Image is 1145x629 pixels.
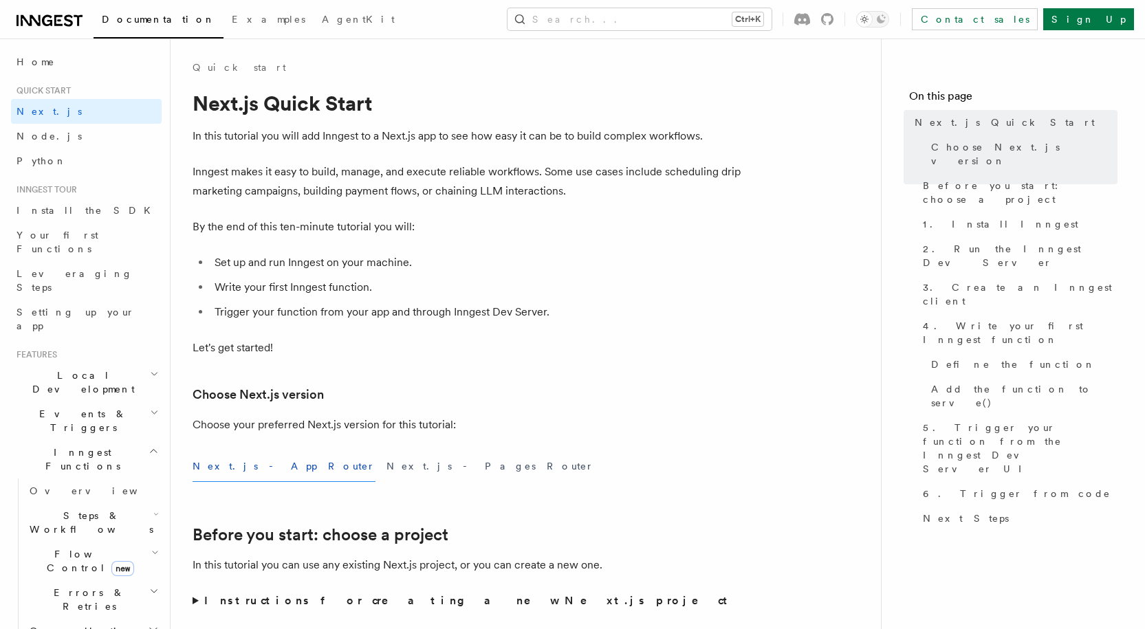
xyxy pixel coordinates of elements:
[926,135,1117,173] a: Choose Next.js version
[193,91,743,115] h1: Next.js Quick Start
[223,4,314,37] a: Examples
[232,14,305,25] span: Examples
[923,421,1117,476] span: 5. Trigger your function from the Inngest Dev Server UI
[111,561,134,576] span: new
[917,236,1117,275] a: 2. Run the Inngest Dev Server
[909,110,1117,135] a: Next.js Quick Start
[11,349,57,360] span: Features
[11,148,162,173] a: Python
[193,525,448,544] a: Before you start: choose a project
[193,60,286,74] a: Quick start
[322,14,395,25] span: AgentKit
[193,415,743,434] p: Choose your preferred Next.js version for this tutorial:
[17,55,55,69] span: Home
[917,415,1117,481] a: 5. Trigger your function from the Inngest Dev Server UI
[11,445,149,473] span: Inngest Functions
[917,313,1117,352] a: 4. Write your first Inngest function
[102,14,215,25] span: Documentation
[923,280,1117,308] span: 3. Create an Inngest client
[11,85,71,96] span: Quick start
[17,268,133,293] span: Leveraging Steps
[912,8,1038,30] a: Contact sales
[24,478,162,503] a: Overview
[30,485,171,496] span: Overview
[204,594,733,607] strong: Instructions for creating a new Next.js project
[24,509,153,536] span: Steps & Workflows
[11,198,162,223] a: Install the SDK
[193,162,743,201] p: Inngest makes it easy to build, manage, and execute reliable workflows. Some use cases include sc...
[11,124,162,148] a: Node.js
[11,99,162,124] a: Next.js
[931,357,1095,371] span: Define the function
[314,4,403,37] a: AgentKit
[926,377,1117,415] a: Add the function to serve()
[11,49,162,74] a: Home
[11,261,162,300] a: Leveraging Steps
[917,481,1117,506] a: 6. Trigger from code
[915,115,1095,129] span: Next.js Quick Start
[923,179,1117,206] span: Before you start: choose a project
[193,338,743,357] p: Let's get started!
[11,300,162,338] a: Setting up your app
[11,223,162,261] a: Your first Functions
[24,542,162,580] button: Flow Controlnew
[917,173,1117,212] a: Before you start: choose a project
[17,106,82,117] span: Next.js
[17,205,159,216] span: Install the SDK
[11,440,162,478] button: Inngest Functions
[386,451,594,482] button: Next.js - Pages Router
[94,4,223,38] a: Documentation
[923,242,1117,269] span: 2. Run the Inngest Dev Server
[24,586,149,613] span: Errors & Retries
[923,217,1078,231] span: 1. Install Inngest
[11,363,162,401] button: Local Development
[24,503,162,542] button: Steps & Workflows
[17,230,98,254] span: Your first Functions
[193,451,375,482] button: Next.js - App Router
[11,368,150,396] span: Local Development
[917,275,1117,313] a: 3. Create an Inngest client
[24,580,162,619] button: Errors & Retries
[193,126,743,146] p: In this tutorial you will add Inngest to a Next.js app to see how easy it can be to build complex...
[210,253,743,272] li: Set up and run Inngest on your machine.
[17,131,82,142] span: Node.js
[732,12,763,26] kbd: Ctrl+K
[11,184,77,195] span: Inngest tour
[923,319,1117,346] span: 4. Write your first Inngest function
[11,401,162,440] button: Events & Triggers
[24,547,151,575] span: Flow Control
[909,88,1117,110] h4: On this page
[1043,8,1134,30] a: Sign Up
[917,212,1117,236] a: 1. Install Inngest
[508,8,772,30] button: Search...Ctrl+K
[926,352,1117,377] a: Define the function
[17,155,67,166] span: Python
[17,307,135,331] span: Setting up your app
[856,11,889,27] button: Toggle dark mode
[11,407,150,434] span: Events & Triggers
[210,302,743,322] li: Trigger your function from your app and through Inngest Dev Server.
[931,140,1117,168] span: Choose Next.js version
[193,217,743,236] p: By the end of this ten-minute tutorial you will:
[193,385,324,404] a: Choose Next.js version
[923,511,1009,525] span: Next Steps
[931,382,1117,410] span: Add the function to serve()
[193,591,743,610] summary: Instructions for creating a new Next.js project
[923,487,1111,500] span: 6. Trigger from code
[917,506,1117,531] a: Next Steps
[193,555,743,575] p: In this tutorial you can use any existing Next.js project, or you can create a new one.
[210,278,743,297] li: Write your first Inngest function.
